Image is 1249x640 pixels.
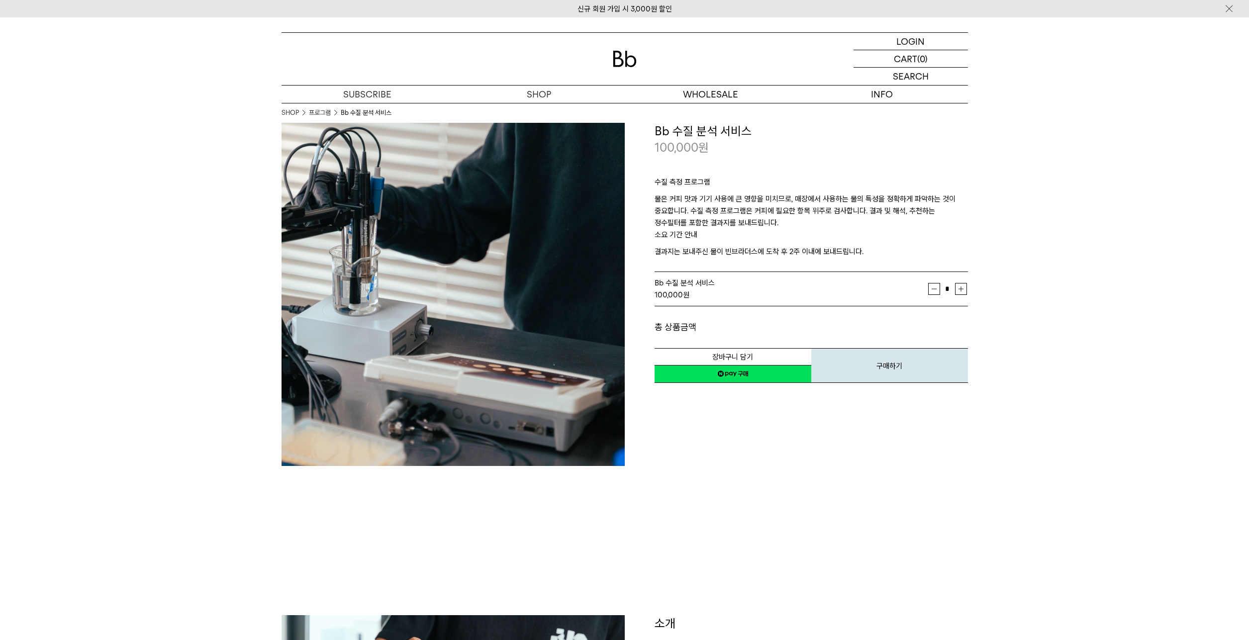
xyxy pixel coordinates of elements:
p: LOGIN [896,33,925,50]
strong: 100,000 [655,290,683,299]
dt: 총 상품금액 [655,321,811,333]
p: 결과지는 보내주신 물이 빈브라더스에 도착 후 2주 이내에 보내드립니다. [655,246,968,258]
p: 물은 커피 맛과 기기 사용에 큰 영향을 미치므로, 매장에서 사용하는 물의 특성을 정확하게 파악하는 것이 중요합니다. 수질 측정 프로그램은 커피에 필요한 항목 위주로 검사합니다... [655,193,968,229]
a: 신규 회원 가입 시 3,000원 할인 [577,4,672,13]
p: SEARCH [893,68,929,85]
a: 새창 [655,365,811,383]
p: 100,000 [655,139,709,156]
img: Bb 수질 분석 서비스 [282,123,625,466]
a: 프로그램 [309,108,331,118]
button: 감소 [928,283,940,295]
h3: Bb 수질 분석 서비스 [655,123,968,140]
a: SHOP [453,86,625,103]
p: CART [894,50,917,67]
p: WHOLESALE [625,86,796,103]
p: 수질 측정 프로그램 [655,176,968,193]
div: 원 [655,289,928,301]
li: Bb 수질 분석 서비스 [341,108,391,118]
a: SUBSCRIBE [282,86,453,103]
button: 증가 [955,283,967,295]
span: Bb 수질 분석 서비스 [655,278,715,287]
a: CART (0) [854,50,968,68]
img: 로고 [613,51,637,67]
a: LOGIN [854,33,968,50]
p: 소요 기간 안내 [655,229,968,246]
button: 구매하기 [811,348,968,383]
p: INFO [796,86,968,103]
span: 원 [698,140,709,155]
a: SHOP [282,108,299,118]
button: 장바구니 담기 [655,348,811,366]
p: (0) [917,50,928,67]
